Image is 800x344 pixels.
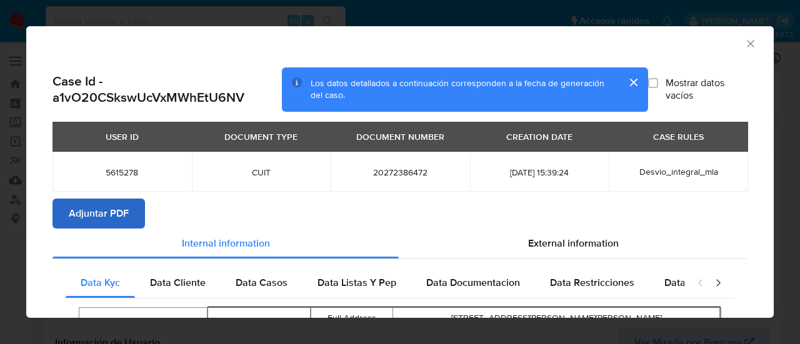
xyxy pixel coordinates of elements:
[26,26,774,318] div: closure-recommendation-modal
[550,275,634,290] span: Data Restricciones
[207,167,316,178] span: CUIT
[81,275,120,290] span: Data Kyc
[646,126,711,147] div: CASE RULES
[528,236,619,250] span: External information
[499,126,580,147] div: CREATION DATE
[664,275,751,290] span: Data Publicaciones
[52,73,282,106] h2: Case Id - a1vO20CSkswUcVxMWhEtU6NV
[66,268,684,298] div: Detailed internal info
[52,199,145,229] button: Adjuntar PDF
[666,77,747,102] span: Mostrar datos vacíos
[150,275,206,290] span: Data Cliente
[639,165,718,178] span: Desvio_integral_mla
[69,200,129,227] span: Adjuntar PDF
[393,307,720,329] td: [STREET_ADDRESS][PERSON_NAME][PERSON_NAME]
[182,236,270,250] span: Internal information
[311,307,393,329] td: Full Address
[236,275,287,290] span: Data Casos
[648,78,658,88] input: Mostrar datos vacíos
[618,67,648,97] button: cerrar
[98,126,146,147] div: USER ID
[485,167,594,178] span: [DATE] 15:39:24
[426,275,520,290] span: Data Documentacion
[52,229,747,258] div: Detailed info
[317,275,396,290] span: Data Listas Y Pep
[346,167,455,178] span: 20272386472
[744,37,756,49] button: Cerrar ventana
[67,167,177,178] span: 5615278
[217,126,305,147] div: DOCUMENT TYPE
[311,77,604,102] span: Los datos detallados a continuación corresponden a la fecha de generación del caso.
[349,126,452,147] div: DOCUMENT NUMBER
